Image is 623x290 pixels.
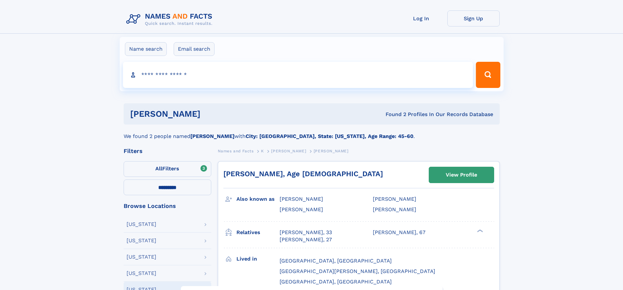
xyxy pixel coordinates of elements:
button: Search Button [476,62,500,88]
a: View Profile [429,167,494,183]
div: Browse Locations [124,203,211,209]
a: Log In [395,10,447,26]
span: [PERSON_NAME] [314,149,349,153]
a: [PERSON_NAME], 33 [280,229,332,236]
label: Email search [174,42,215,56]
div: [US_STATE] [127,222,156,227]
span: All [155,165,162,172]
b: City: [GEOGRAPHIC_DATA], State: [US_STATE], Age Range: 45-60 [246,133,413,139]
label: Name search [125,42,167,56]
div: View Profile [446,167,477,182]
a: Names and Facts [218,147,254,155]
div: [US_STATE] [127,271,156,276]
span: K [261,149,264,153]
span: [PERSON_NAME] [373,206,416,213]
span: [PERSON_NAME] [373,196,416,202]
a: K [261,147,264,155]
h1: [PERSON_NAME] [130,110,293,118]
div: [US_STATE] [127,254,156,260]
a: [PERSON_NAME] [271,147,306,155]
a: [PERSON_NAME], 67 [373,229,425,236]
span: [PERSON_NAME] [271,149,306,153]
b: [PERSON_NAME] [190,133,234,139]
div: [US_STATE] [127,238,156,243]
div: Filters [124,148,211,154]
span: [GEOGRAPHIC_DATA], [GEOGRAPHIC_DATA] [280,279,392,285]
a: [PERSON_NAME], Age [DEMOGRAPHIC_DATA] [223,170,383,178]
span: [PERSON_NAME] [280,196,323,202]
img: Logo Names and Facts [124,10,218,28]
span: [GEOGRAPHIC_DATA][PERSON_NAME], [GEOGRAPHIC_DATA] [280,268,435,274]
input: search input [123,62,473,88]
span: [PERSON_NAME] [280,206,323,213]
h3: Relatives [236,227,280,238]
a: Sign Up [447,10,500,26]
div: Found 2 Profiles In Our Records Database [293,111,493,118]
h3: Lived in [236,253,280,264]
a: [PERSON_NAME], 27 [280,236,332,243]
div: ❯ [476,229,483,233]
label: Filters [124,161,211,177]
div: We found 2 people named with . [124,125,500,140]
h3: Also known as [236,194,280,205]
span: [GEOGRAPHIC_DATA], [GEOGRAPHIC_DATA] [280,258,392,264]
